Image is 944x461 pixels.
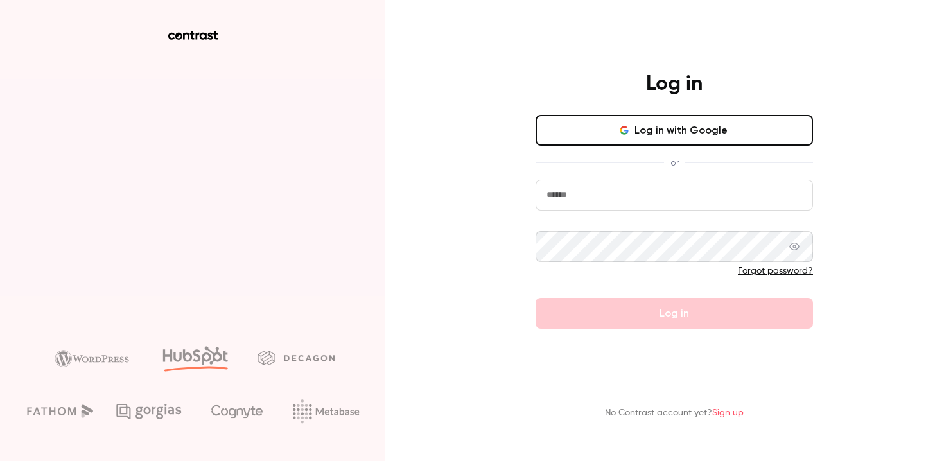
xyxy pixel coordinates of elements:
button: Log in with Google [536,115,813,146]
a: Sign up [712,408,744,417]
a: Forgot password? [738,266,813,275]
img: decagon [258,351,335,365]
span: or [664,156,685,170]
p: No Contrast account yet? [605,406,744,420]
h4: Log in [646,71,703,97]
